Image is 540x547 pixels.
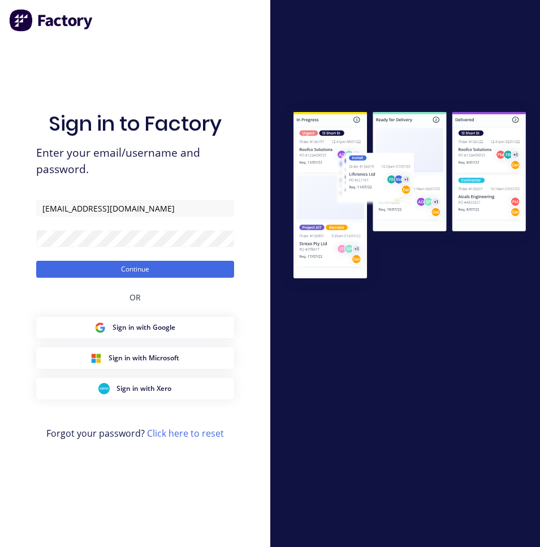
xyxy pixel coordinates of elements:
span: Sign in with Xero [116,384,171,394]
button: Continue [36,261,234,278]
span: Enter your email/username and password. [36,145,234,178]
button: Google Sign inSign in with Google [36,317,234,338]
span: Forgot your password? [46,427,224,440]
h1: Sign in to Factory [49,111,222,136]
button: Microsoft Sign inSign in with Microsoft [36,347,234,369]
img: Microsoft Sign in [90,352,102,364]
a: Click here to reset [147,427,224,440]
span: Sign in with Microsoft [109,353,179,363]
img: Factory [9,9,94,32]
img: Google Sign in [94,322,106,333]
button: Xero Sign inSign in with Xero [36,378,234,399]
span: Sign in with Google [113,322,175,333]
div: OR [129,278,141,317]
input: Email/Username [36,200,234,217]
img: Xero Sign in [98,383,110,394]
